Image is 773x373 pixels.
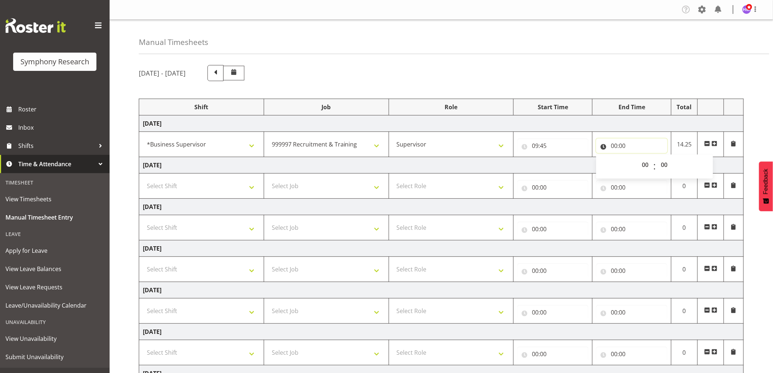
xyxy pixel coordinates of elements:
td: 14.25 [671,132,698,157]
span: Leave/Unavailability Calendar [5,300,104,311]
h4: Manual Timesheets [139,38,208,46]
div: Leave [2,227,108,241]
div: End Time [596,103,667,111]
td: 0 [671,174,698,199]
input: Click to select... [517,138,589,153]
div: Symphony Research [20,56,89,67]
a: Submit Unavailability [2,348,108,366]
span: : [654,157,656,176]
a: Manual Timesheet Entry [2,208,108,227]
button: Feedback - Show survey [759,161,773,211]
input: Click to select... [596,347,667,361]
span: Inbox [18,122,106,133]
a: Leave/Unavailability Calendar [2,296,108,315]
input: Click to select... [596,180,667,195]
span: Apply for Leave [5,245,104,256]
td: 0 [671,298,698,324]
img: hitesh-makan1261.jpg [742,5,751,14]
td: [DATE] [139,199,744,215]
td: [DATE] [139,240,744,257]
td: 0 [671,340,698,365]
input: Click to select... [517,305,589,320]
a: Apply for Leave [2,241,108,260]
span: Time & Attendance [18,159,95,170]
a: View Timesheets [2,190,108,208]
input: Click to select... [596,305,667,320]
a: View Leave Requests [2,278,108,296]
td: 0 [671,257,698,282]
input: Click to select... [517,263,589,278]
a: View Unavailability [2,330,108,348]
div: Start Time [517,103,589,111]
span: Shifts [18,140,95,151]
input: Click to select... [596,138,667,153]
h5: [DATE] - [DATE] [139,69,186,77]
span: Roster [18,104,106,115]
span: View Leave Balances [5,263,104,274]
input: Click to select... [596,222,667,236]
td: 0 [671,215,698,240]
div: Shift [143,103,260,111]
div: Job [268,103,385,111]
td: [DATE] [139,282,744,298]
div: Role [393,103,510,111]
td: [DATE] [139,115,744,132]
input: Click to select... [596,263,667,278]
span: Manual Timesheet Entry [5,212,104,223]
span: View Unavailability [5,333,104,344]
td: [DATE] [139,324,744,340]
span: Feedback [763,169,769,194]
span: View Leave Requests [5,282,104,293]
input: Click to select... [517,180,589,195]
span: Submit Unavailability [5,351,104,362]
div: Unavailability [2,315,108,330]
div: Total [675,103,694,111]
input: Click to select... [517,347,589,361]
a: View Leave Balances [2,260,108,278]
span: View Timesheets [5,194,104,205]
td: [DATE] [139,157,744,174]
input: Click to select... [517,222,589,236]
img: Rosterit website logo [5,18,66,33]
div: Timesheet [2,175,108,190]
